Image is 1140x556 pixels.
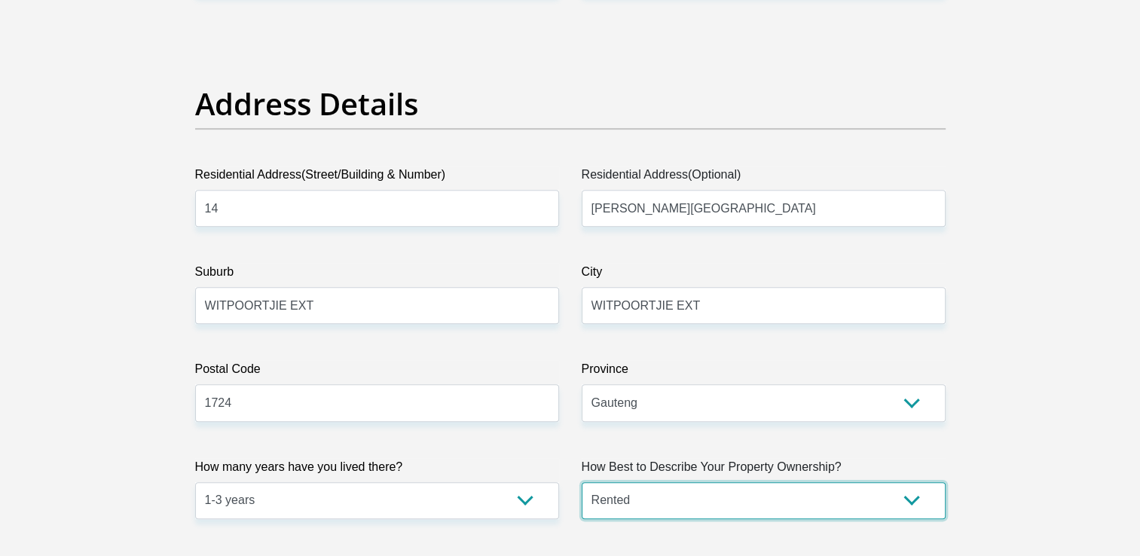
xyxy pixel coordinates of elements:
[195,190,559,227] input: Valid residential address
[582,190,946,227] input: Address line 2 (Optional)
[195,360,559,384] label: Postal Code
[195,287,559,324] input: Suburb
[582,458,946,482] label: How Best to Describe Your Property Ownership?
[195,458,559,482] label: How many years have you lived there?
[195,482,559,519] select: Please select a value
[582,166,946,190] label: Residential Address(Optional)
[582,263,946,287] label: City
[582,287,946,324] input: City
[195,166,559,190] label: Residential Address(Street/Building & Number)
[195,86,946,122] h2: Address Details
[195,384,559,421] input: Postal Code
[195,263,559,287] label: Suburb
[582,360,946,384] label: Province
[582,384,946,421] select: Please Select a Province
[582,482,946,519] select: Please select a value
